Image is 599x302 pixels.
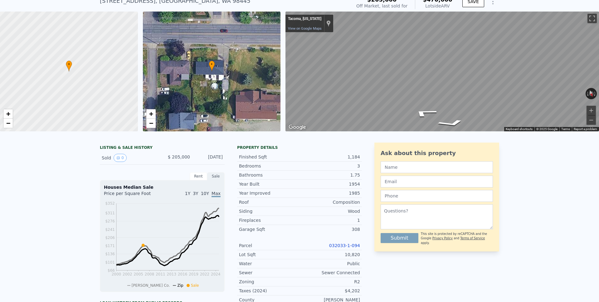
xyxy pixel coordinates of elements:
div: LISTING & SALE HISTORY [100,145,225,151]
a: Terms of Service [460,236,485,240]
span: Zip [177,283,183,288]
span: − [6,119,10,127]
div: Ask about this property [381,149,493,158]
div: 1,184 [299,154,360,160]
div: Off Market, last sold for [356,3,407,9]
span: + [6,110,10,118]
a: Terms (opens in new tab) [561,127,570,131]
span: • [66,61,72,67]
div: This site is protected by reCAPTCHA and the Google and apply. [421,232,493,245]
div: • [66,61,72,71]
div: Sold [102,154,157,162]
div: Taxes (2024) [239,288,299,294]
div: Property details [237,145,362,150]
a: Zoom out [146,119,156,128]
button: Rotate counterclockwise [586,88,589,99]
a: View on Google Maps [288,27,322,31]
div: [DATE] [195,154,223,162]
div: Sewer Connected [299,270,360,276]
button: Zoom in [587,106,596,115]
div: Houses Median Sale [104,184,221,190]
a: Show location on map [326,20,331,27]
tspan: 2005 [134,272,143,276]
div: Rent [190,172,207,180]
tspan: $352 [105,201,115,206]
tspan: 2002 [123,272,132,276]
div: • [209,61,215,71]
div: Garage Sqft [239,226,299,232]
tspan: $241 [105,227,115,232]
tspan: $66 [108,268,115,273]
button: Keyboard shortcuts [506,127,533,131]
div: Street View [285,12,599,131]
a: Privacy Policy [432,236,453,240]
div: Sale [207,172,225,180]
tspan: 2024 [211,272,221,276]
div: 3 [299,163,360,169]
a: 032033-1-094 [329,243,360,248]
div: Tacoma, [US_STATE] [288,17,321,22]
tspan: 2022 [200,272,210,276]
path: Go Southeast, E 84th St [402,106,448,119]
span: Sale [191,283,199,288]
div: Water [239,261,299,267]
input: Email [381,176,493,188]
div: 308 [299,226,360,232]
div: Lot Sqft [239,251,299,258]
span: − [149,119,153,127]
button: View historical data [114,154,127,162]
input: Phone [381,190,493,202]
tspan: 2008 [145,272,154,276]
button: Zoom out [587,115,596,125]
tspan: 2019 [189,272,198,276]
span: + [149,110,153,118]
div: $4,202 [299,288,360,294]
div: Lotside ARV [423,3,452,9]
div: 1 [299,217,360,223]
div: Year Built [239,181,299,187]
div: Parcel [239,242,299,249]
span: $ 205,000 [168,154,190,159]
span: [PERSON_NAME] Co. [132,283,170,288]
div: 10,820 [299,251,360,258]
a: Zoom out [3,119,13,128]
div: Bedrooms [239,163,299,169]
tspan: $206 [105,236,115,240]
div: Public [299,261,360,267]
a: Zoom in [3,109,13,119]
tspan: $171 [105,244,115,248]
tspan: 2000 [112,272,121,276]
span: 3Y [193,191,198,196]
a: Zoom in [146,109,156,119]
div: Year Improved [239,190,299,196]
a: Report a problem [574,127,597,131]
tspan: $136 [105,252,115,256]
div: 1.75 [299,172,360,178]
tspan: 2011 [156,272,165,276]
button: Toggle fullscreen view [587,14,597,23]
a: Open this area in Google Maps (opens a new window) [287,123,308,131]
tspan: 2016 [178,272,187,276]
span: • [209,61,215,67]
span: 10Y [201,191,209,196]
img: Google [287,123,308,131]
button: Rotate clockwise [594,88,597,99]
div: Fireplaces [239,217,299,223]
span: 1Y [185,191,190,196]
div: Composition [299,199,360,205]
div: R2 [299,279,360,285]
tspan: $101 [105,260,115,265]
div: 1985 [299,190,360,196]
div: Map [285,12,599,131]
tspan: $311 [105,211,115,215]
div: Roof [239,199,299,205]
tspan: $276 [105,219,115,223]
div: Siding [239,208,299,214]
path: Go North [429,118,474,129]
button: Reset the view [587,88,596,100]
input: Name [381,161,493,173]
div: Bathrooms [239,172,299,178]
button: Submit [381,233,418,243]
tspan: 2013 [167,272,177,276]
div: Finished Sqft [239,154,299,160]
